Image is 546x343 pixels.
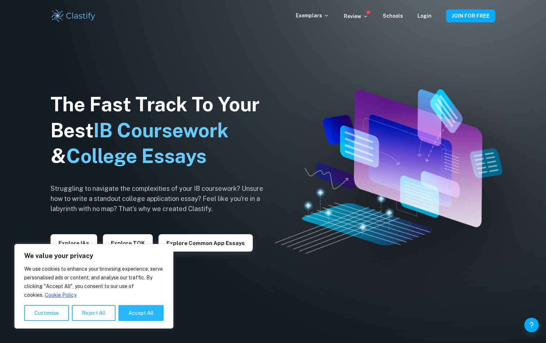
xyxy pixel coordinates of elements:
[24,265,164,299] p: We use cookies to enhance your browsing experience, serve personalised ads or content, and analys...
[103,234,153,252] button: Explore TOK
[417,13,432,19] a: Login
[51,91,274,170] h1: The Fast Track To Your Best &
[94,119,229,142] span: IB Coursework
[383,13,403,19] a: Schools
[446,9,495,22] button: JOIN FOR FREE
[159,239,253,246] a: Explore Common App essays
[118,305,164,321] button: Accept All
[51,9,96,23] img: Clastify logo
[103,239,153,246] a: Explore TOK
[524,318,539,332] button: Help and Feedback
[72,305,116,321] button: Reject All
[14,244,173,329] div: We value your privacy
[296,12,329,20] p: Exemplars
[51,239,97,246] a: Explore IAs
[159,234,253,252] button: Explore Common App essays
[344,12,368,20] p: Review
[275,89,502,254] img: Clastify hero
[51,234,97,252] button: Explore IAs
[24,252,164,260] p: We value your privacy
[51,184,274,214] h6: Struggling to navigate the complexities of your IB coursework? Unsure how to write a standout col...
[44,292,77,298] a: Cookie Policy
[24,305,69,321] button: Customise
[66,145,207,167] span: College Essays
